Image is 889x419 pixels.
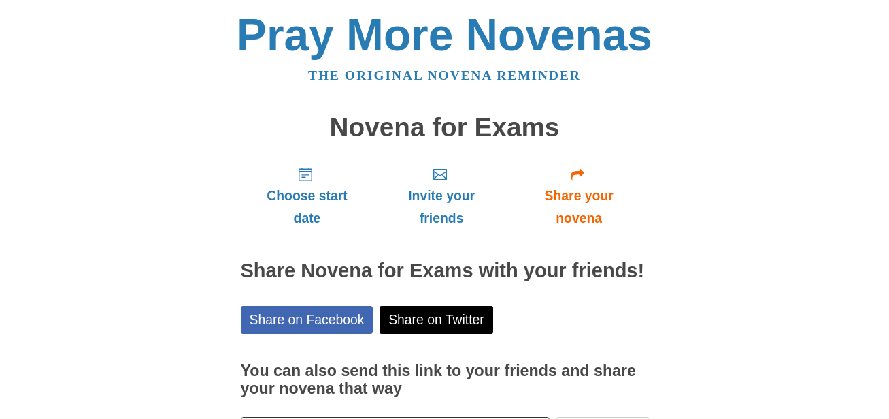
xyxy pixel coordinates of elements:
[523,185,635,230] span: Share your novena
[241,113,649,142] h1: Novena for Exams
[241,306,373,334] a: Share on Facebook
[254,185,360,230] span: Choose start date
[237,10,652,60] a: Pray More Novenas
[241,362,649,397] h3: You can also send this link to your friends and share your novena that way
[387,185,495,230] span: Invite your friends
[241,155,374,236] a: Choose start date
[373,155,509,236] a: Invite your friends
[509,155,649,236] a: Share your novena
[308,68,581,82] a: The original novena reminder
[380,306,493,334] a: Share on Twitter
[241,260,649,282] h2: Share Novena for Exams with your friends!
